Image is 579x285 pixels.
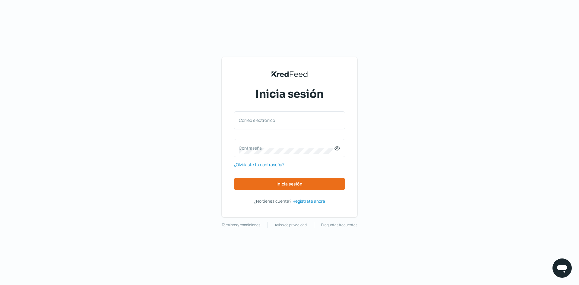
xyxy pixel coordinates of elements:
[293,197,325,205] a: Regístrate ahora
[321,222,357,228] a: Preguntas frecuentes
[234,161,284,168] a: ¿Olvidaste tu contraseña?
[255,87,324,102] span: Inicia sesión
[222,222,260,228] a: Términos y condiciones
[275,222,307,228] a: Aviso de privacidad
[239,145,334,151] label: Contraseña
[556,262,568,274] img: chatIcon
[254,198,291,204] span: ¿No tienes cuenta?
[239,117,334,123] label: Correo electrónico
[234,178,345,190] button: Inicia sesión
[277,182,302,186] span: Inicia sesión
